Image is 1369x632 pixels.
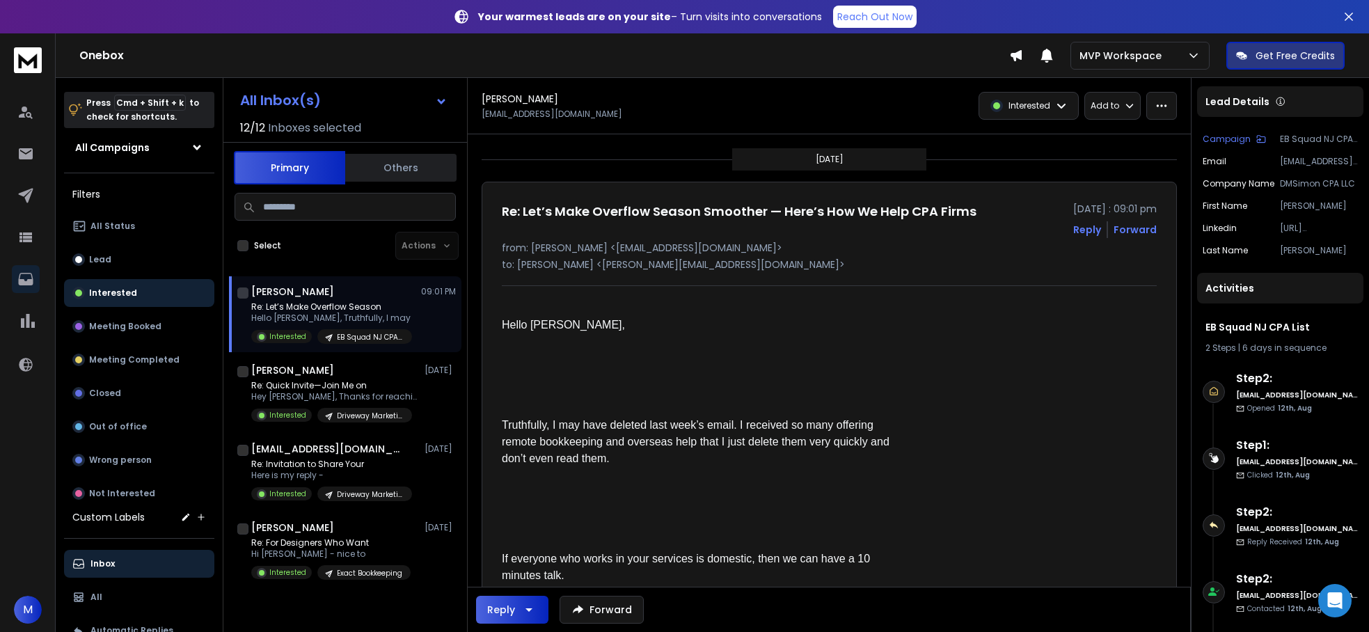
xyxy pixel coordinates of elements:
a: Reach Out Now [833,6,917,28]
span: 12th, Aug [1288,603,1322,614]
button: Interested [64,279,214,307]
p: Not Interested [89,488,155,499]
label: Select [254,240,281,251]
p: [EMAIL_ADDRESS][DOMAIN_NAME] [1280,156,1358,167]
p: Contacted [1247,603,1322,614]
h1: [PERSON_NAME] [251,521,334,535]
p: 09:01 PM [421,286,456,297]
h6: [EMAIL_ADDRESS][DOMAIN_NAME] [1236,523,1358,534]
button: Forward [560,596,644,624]
button: All [64,583,214,611]
button: Reply [1073,223,1101,237]
p: [PERSON_NAME] [1280,200,1358,212]
p: Reach Out Now [837,10,912,24]
div: Activities [1197,273,1363,303]
p: Hello [PERSON_NAME], Truthfully, I may [251,313,412,324]
h6: Step 2 : [1236,571,1358,587]
p: from: [PERSON_NAME] <[EMAIL_ADDRESS][DOMAIN_NAME]> [502,241,1157,255]
h1: Re: Let’s Make Overflow Season Smoother — Here’s How We Help CPA Firms [502,202,976,221]
h6: [EMAIL_ADDRESS][DOMAIN_NAME] [1236,457,1358,467]
button: Not Interested [64,480,214,507]
p: Interested [269,567,306,578]
p: linkedin [1203,223,1237,234]
div: Open Intercom Messenger [1318,584,1352,617]
h6: Step 2 : [1236,370,1358,387]
p: – Turn visits into conversations [478,10,822,24]
button: All Inbox(s) [229,86,459,114]
span: Cmd + Shift + k [114,95,186,111]
p: [EMAIL_ADDRESS][DOMAIN_NAME] [482,109,622,120]
button: All Status [64,212,214,240]
p: Hey [PERSON_NAME], Thanks for reaching [251,391,418,402]
p: Interested [269,489,306,499]
p: to: [PERSON_NAME] <[PERSON_NAME][EMAIL_ADDRESS][DOMAIN_NAME]> [502,258,1157,271]
strong: Your warmest leads are on your site [478,10,671,24]
h3: Inboxes selected [268,120,361,136]
p: Out of office [89,421,147,432]
button: Out of office [64,413,214,441]
span: 12th, Aug [1305,537,1339,547]
h1: EB Squad NJ CPA List [1205,320,1355,334]
h1: [PERSON_NAME] [251,285,334,299]
p: Press to check for shortcuts. [86,96,199,124]
h3: Custom Labels [72,510,145,524]
p: First Name [1203,200,1247,212]
span: 12th, Aug [1278,403,1312,413]
h6: Step 2 : [1236,504,1358,521]
p: Clicked [1247,470,1310,480]
button: Campaign [1203,134,1266,145]
button: Meeting Completed [64,346,214,374]
button: Inbox [64,550,214,578]
button: Primary [234,151,345,184]
p: Get Free Credits [1256,49,1335,63]
button: Wrong person [64,446,214,474]
h3: Filters [64,184,214,204]
h1: [PERSON_NAME] [482,92,558,106]
button: Reply [476,596,548,624]
div: Reply [487,603,515,617]
h1: All Inbox(s) [240,93,321,107]
div: Truthfully, I may have deleted last week’s email. I received so many offering remote bookkeeping ... [502,417,908,467]
button: Meeting Booked [64,313,214,340]
p: Lead Details [1205,95,1269,109]
p: Interested [89,287,137,299]
p: Last Name [1203,245,1248,256]
p: [DATE] [425,522,456,533]
p: All [90,592,102,603]
p: DMSimon CPA LLC [1280,178,1358,189]
h1: [EMAIL_ADDRESS][DOMAIN_NAME] [251,442,404,456]
p: Exact Bookkeeping [337,568,402,578]
h1: [PERSON_NAME] [251,363,334,377]
p: Interested [269,410,306,420]
button: All Campaigns [64,134,214,161]
p: Interested [1008,100,1050,111]
h1: Onebox [79,47,1009,64]
p: Inbox [90,558,115,569]
p: Lead [89,254,111,265]
p: Driveway Marketing Podcast - no podcast [337,411,404,421]
p: EB Squad NJ CPA List [337,332,404,342]
p: [PERSON_NAME] [1280,245,1358,256]
p: [DATE] [425,443,456,455]
button: M [14,596,42,624]
button: Lead [64,246,214,274]
p: [DATE] [816,154,844,165]
h1: All Campaigns [75,141,150,155]
span: 12th, Aug [1276,470,1310,480]
span: 12 / 12 [240,120,265,136]
button: Closed [64,379,214,407]
p: Closed [89,388,121,399]
div: | [1205,342,1355,354]
img: logo [14,47,42,73]
h6: [EMAIL_ADDRESS][DOMAIN_NAME] [1236,390,1358,400]
p: Interested [269,331,306,342]
p: Driveway Marketing Podcast [337,489,404,500]
p: Company Name [1203,178,1274,189]
p: Meeting Booked [89,321,161,332]
p: EB Squad NJ CPA List [1280,134,1358,145]
p: Wrong person [89,455,152,466]
p: [DATE] [425,365,456,376]
p: Campaign [1203,134,1251,145]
